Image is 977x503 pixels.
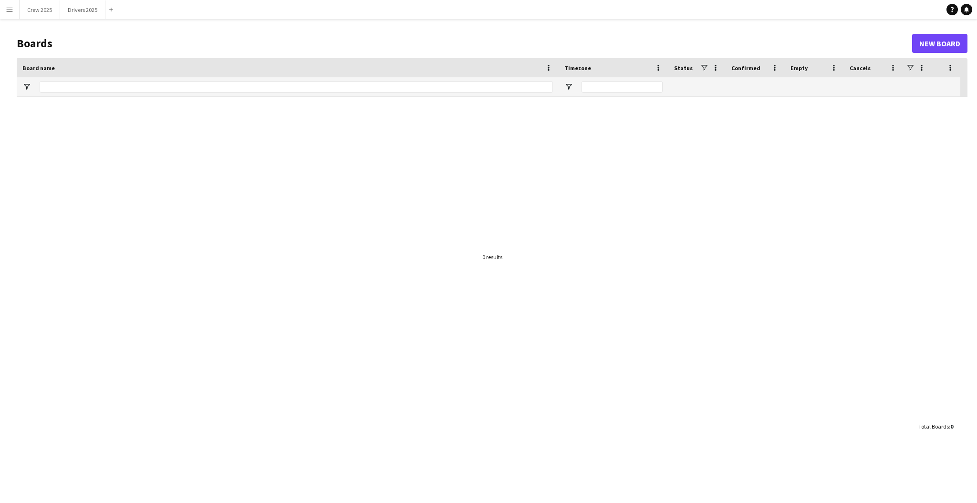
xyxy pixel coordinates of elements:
span: Empty [790,64,808,72]
span: 0 [950,423,953,430]
input: Board name Filter Input [40,81,553,93]
span: Timezone [564,64,591,72]
h1: Boards [17,36,912,51]
div: 0 results [482,253,502,261]
a: New Board [912,34,967,53]
input: Timezone Filter Input [582,81,663,93]
span: Cancels [850,64,871,72]
button: Crew 2025 [20,0,60,19]
span: Confirmed [731,64,760,72]
span: Status [674,64,693,72]
button: Drivers 2025 [60,0,105,19]
button: Open Filter Menu [22,83,31,91]
button: Open Filter Menu [564,83,573,91]
span: Total Boards [918,423,949,430]
div: : [918,417,953,436]
span: Board name [22,64,55,72]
